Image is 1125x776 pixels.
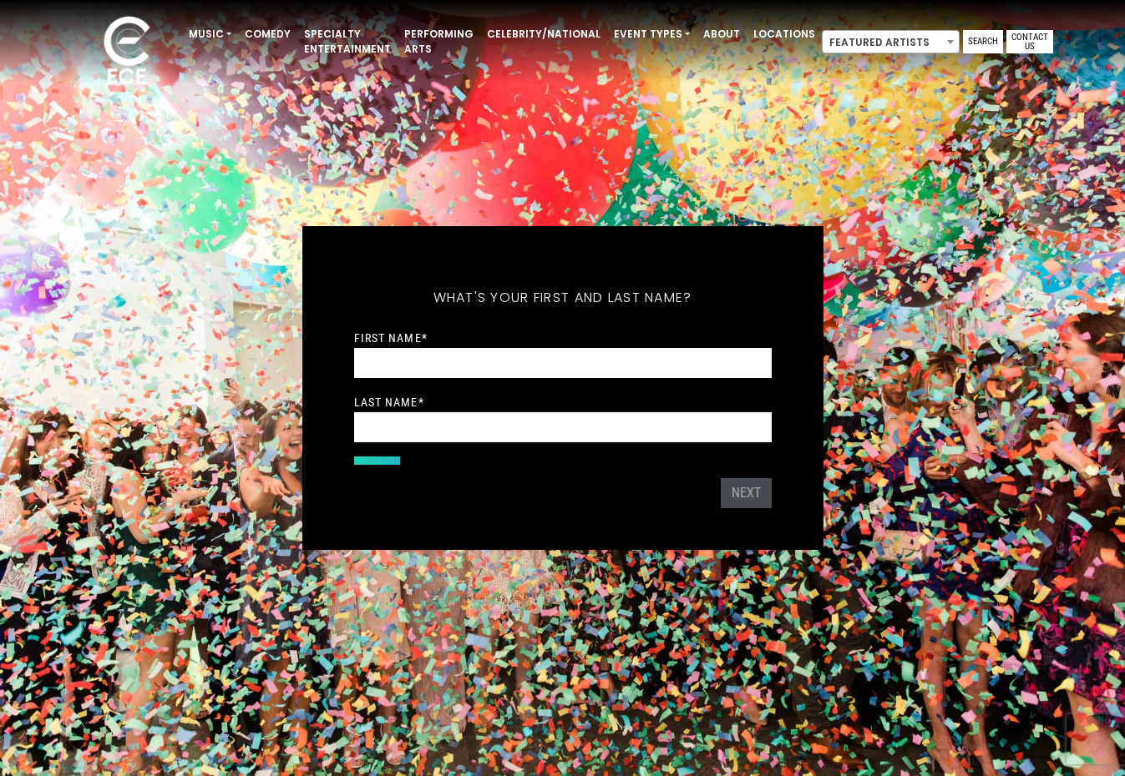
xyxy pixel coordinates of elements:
label: First Name [354,330,428,345]
label: Last Name [354,395,424,410]
img: ece_new_logo_whitev2-1.png [85,12,169,93]
a: Event Types [607,20,697,48]
a: Locations [747,20,822,48]
h5: What's your first and last name? [354,268,772,328]
span: Featured Artists [823,31,959,54]
a: About [697,20,747,48]
a: Music [182,20,238,48]
span: Featured Artists [822,30,960,53]
a: Specialty Entertainment [297,20,398,63]
a: Contact Us [1006,30,1053,53]
a: Search [963,30,1003,53]
a: Performing Arts [398,20,480,63]
a: Celebrity/National [480,20,607,48]
a: Comedy [238,20,297,48]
